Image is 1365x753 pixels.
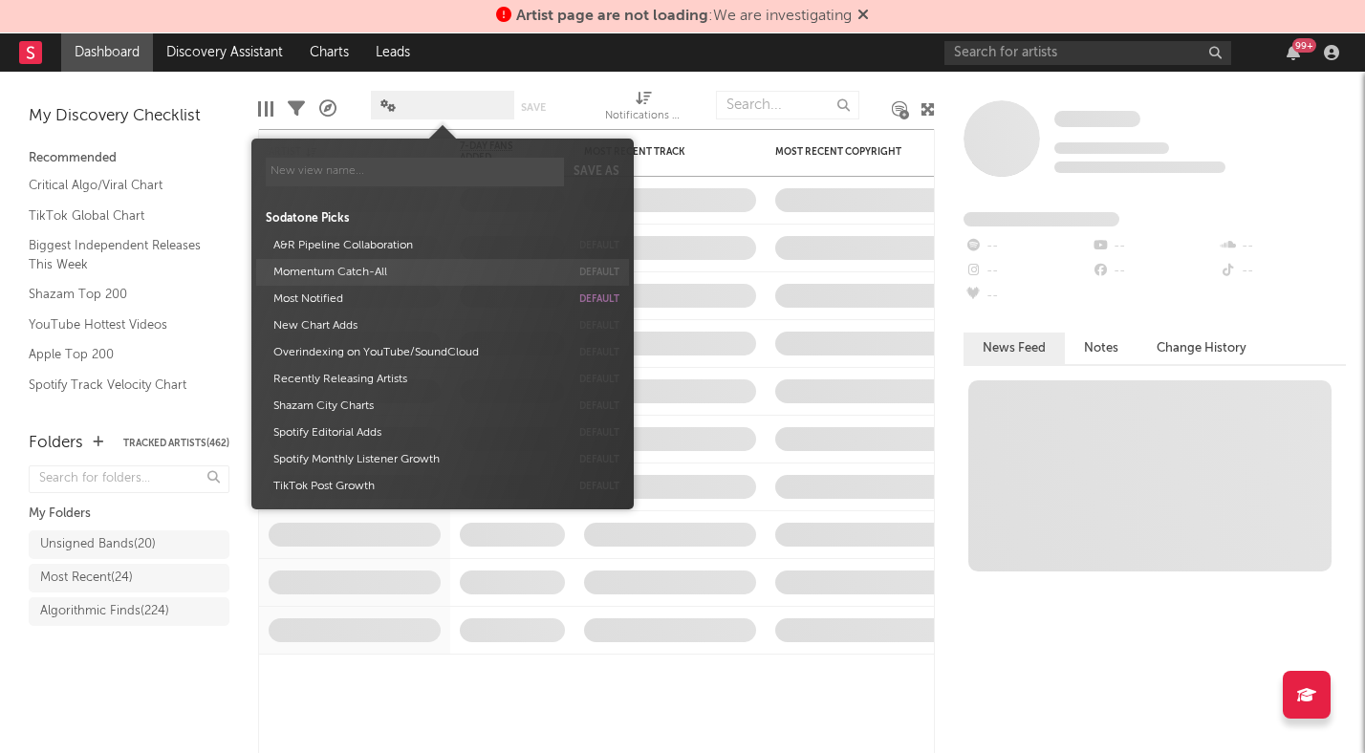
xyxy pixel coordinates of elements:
[1137,333,1266,364] button: Change History
[579,268,619,277] button: default
[29,235,210,274] a: Biggest Independent Releases This Week
[521,102,546,113] button: Save
[964,333,1065,364] button: News Feed
[579,241,619,250] button: default
[266,210,619,227] div: Sodatone Picks
[267,446,570,473] button: Spotify Monthly Listener Growth
[579,428,619,438] button: default
[1054,161,1225,173] span: 0 fans last week
[1091,259,1218,284] div: --
[29,147,229,170] div: Recommended
[574,158,619,186] button: Save as
[29,530,229,559] a: Unsigned Bands(20)
[964,212,1119,226] span: Fans Added by Platform
[288,81,305,137] div: Filters
[153,33,296,72] a: Discovery Assistant
[579,401,619,411] button: default
[29,175,210,196] a: Critical Algo/Viral Chart
[296,33,362,72] a: Charts
[516,9,708,24] span: Artist page are not loading
[267,420,570,446] button: Spotify Editorial Adds
[29,597,229,626] a: Algorithmic Finds(224)
[258,81,273,137] div: Edit Columns
[1292,38,1316,53] div: 99 +
[584,146,727,158] div: Most Recent Track
[267,393,570,420] button: Shazam City Charts
[1054,142,1169,154] span: Tracking Since: [DATE]
[29,205,210,226] a: TikTok Global Chart
[267,286,570,312] button: Most Notified
[964,284,1091,309] div: --
[716,91,859,119] input: Search...
[267,339,570,366] button: Overindexing on YouTube/SoundCloud
[1054,110,1140,129] a: Some Artist
[605,105,682,128] div: Notifications (Artist)
[29,564,229,592] a: Most Recent(24)
[29,432,83,455] div: Folders
[1091,234,1218,259] div: --
[362,33,423,72] a: Leads
[1287,45,1300,60] button: 99+
[1219,259,1346,284] div: --
[267,473,570,500] button: TikTok Post Growth
[267,312,570,339] button: New Chart Adds
[579,294,619,304] button: default
[40,600,169,623] div: Algorithmic Finds ( 224 )
[319,81,336,137] div: A&R Pipeline
[516,9,852,24] span: : We are investigating
[579,482,619,491] button: default
[579,375,619,384] button: default
[266,158,564,186] input: New view name...
[29,375,210,396] a: Spotify Track Velocity Chart
[29,105,229,128] div: My Discovery Checklist
[775,146,919,158] div: Most Recent Copyright
[579,348,619,357] button: default
[1219,234,1346,259] div: --
[123,439,229,448] button: Tracked Artists(462)
[605,81,682,137] div: Notifications (Artist)
[29,314,210,335] a: YouTube Hottest Videos
[857,9,869,24] span: Dismiss
[61,33,153,72] a: Dashboard
[29,465,229,493] input: Search for folders...
[944,41,1231,65] input: Search for artists
[267,366,570,393] button: Recently Releasing Artists
[579,321,619,331] button: default
[1065,333,1137,364] button: Notes
[579,455,619,464] button: default
[40,567,133,590] div: Most Recent ( 24 )
[964,259,1091,284] div: --
[29,503,229,526] div: My Folders
[40,533,156,556] div: Unsigned Bands ( 20 )
[29,284,210,305] a: Shazam Top 200
[29,344,210,365] a: Apple Top 200
[267,259,570,286] button: Momentum Catch-All
[1054,111,1140,127] span: Some Artist
[267,232,570,259] button: A&R Pipeline Collaboration
[964,234,1091,259] div: --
